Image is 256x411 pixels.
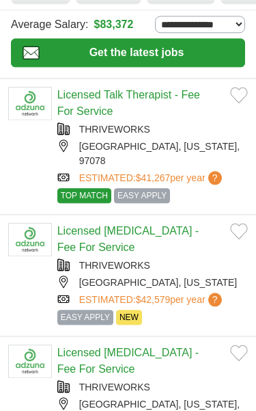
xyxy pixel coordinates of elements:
[230,345,248,361] button: Add to favorite jobs
[136,172,171,183] span: $41,267
[40,44,233,61] span: Get the latest jobs
[11,38,245,67] button: Get the latest jobs
[8,345,52,377] img: Company logo
[8,223,52,256] img: Company logo
[57,380,248,395] div: THRIVEWORKS
[230,223,248,239] button: Add to favorite jobs
[116,310,142,325] span: NEW
[57,258,248,273] div: THRIVEWORKS
[8,87,52,120] img: Company logo
[79,293,225,307] a: ESTIMATED:$42,579per year?
[94,16,134,33] a: $83,372
[57,310,113,325] span: EASY APPLY
[230,87,248,103] button: Add to favorite jobs
[57,276,248,290] div: [GEOGRAPHIC_DATA], [US_STATE]
[136,294,171,305] span: $42,579
[57,122,248,137] div: THRIVEWORKS
[57,140,248,168] div: [GEOGRAPHIC_DATA], [US_STATE], 97078
[114,188,170,203] span: EASY APPLY
[57,225,199,253] a: Licensed [MEDICAL_DATA] - Fee For Service
[79,171,225,185] a: ESTIMATED:$41,267per year?
[57,89,200,117] a: Licensed Talk Therapist - Fee For Service
[208,171,222,185] span: ?
[11,16,245,33] div: Average Salary:
[57,188,111,203] span: TOP MATCH
[208,293,222,306] span: ?
[57,347,199,375] a: Licensed [MEDICAL_DATA] - Fee For Service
